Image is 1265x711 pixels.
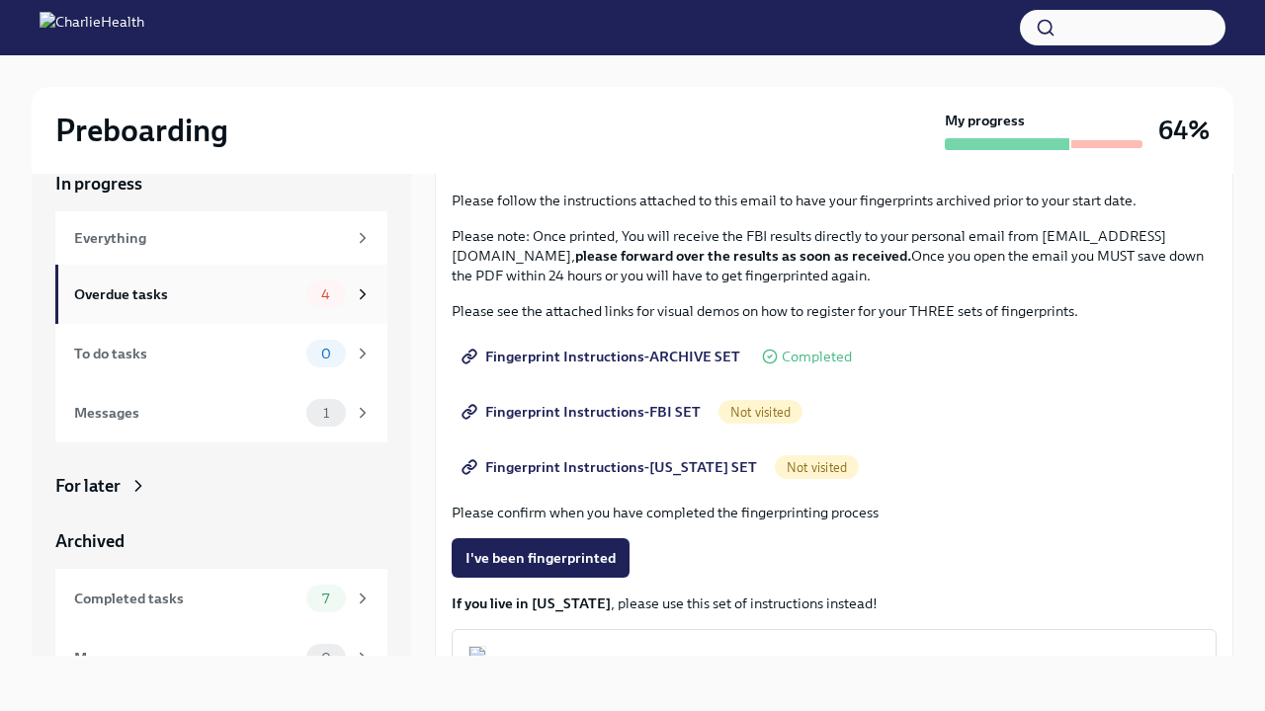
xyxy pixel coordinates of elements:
[55,172,387,196] a: In progress
[775,460,859,475] span: Not visited
[55,474,387,498] a: For later
[55,211,387,265] a: Everything
[452,392,715,432] a: Fingerprint Instructions-FBI SET
[452,337,754,376] a: Fingerprint Instructions-ARCHIVE SET
[55,324,387,383] a: To do tasks0
[74,588,298,609] div: Completed tasks
[575,247,911,265] strong: please forward over the results as soon as received.
[309,651,343,666] span: 0
[309,347,343,361] span: 0
[452,191,1217,210] p: Please follow the instructions attached to this email to have your fingerprints archived prior to...
[55,474,121,498] div: For later
[40,12,144,43] img: CharlieHealth
[452,447,771,487] a: Fingerprint Instructions-[US_STATE] SET
[74,343,298,364] div: To do tasks
[311,406,341,421] span: 1
[465,457,757,477] span: Fingerprint Instructions-[US_STATE] SET
[452,538,630,578] button: I've been fingerprinted
[74,283,298,305] div: Overdue tasks
[452,301,1217,321] p: Please see the attached links for visual demos on how to register for your THREE sets of fingerpr...
[309,287,342,302] span: 4
[452,226,1217,285] p: Please note: Once printed, You will receive the FBI results directly to your personal email from ...
[452,594,611,612] strong: If you live in [US_STATE]
[74,227,346,249] div: Everything
[55,265,387,324] a: Overdue tasks4
[55,111,228,150] h2: Preboarding
[1158,113,1210,148] h3: 64%
[465,347,740,366] span: Fingerprint Instructions-ARCHIVE SET
[718,405,802,420] span: Not visited
[465,548,616,568] span: I've been fingerprinted
[945,111,1025,130] strong: My progress
[55,383,387,442] a: Messages1
[55,628,387,687] a: Messages0
[782,350,852,364] span: Completed
[74,402,298,424] div: Messages
[55,529,387,553] a: Archived
[465,402,701,422] span: Fingerprint Instructions-FBI SET
[74,647,298,669] div: Messages
[55,569,387,628] a: Completed tasks7
[452,503,1217,522] p: Please confirm when you have completed the fingerprinting process
[310,592,341,606] span: 7
[452,593,1217,613] p: , please use this set of instructions instead!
